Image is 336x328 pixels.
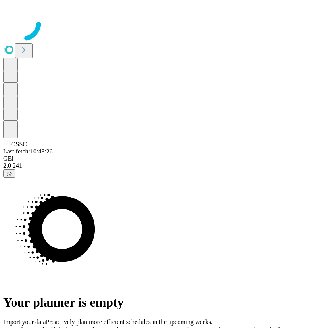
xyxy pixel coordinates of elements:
[3,155,333,162] div: GEI
[3,318,46,325] span: Import your data
[3,169,15,178] button: @
[3,162,333,169] div: 2.0.241
[3,295,333,310] h1: Your planner is empty
[6,171,12,176] span: @
[3,148,53,155] span: Last fetch: 10:43:26
[46,318,213,325] span: Proactively plan more efficient schedules in the upcoming weeks.
[11,141,27,148] span: OSSC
